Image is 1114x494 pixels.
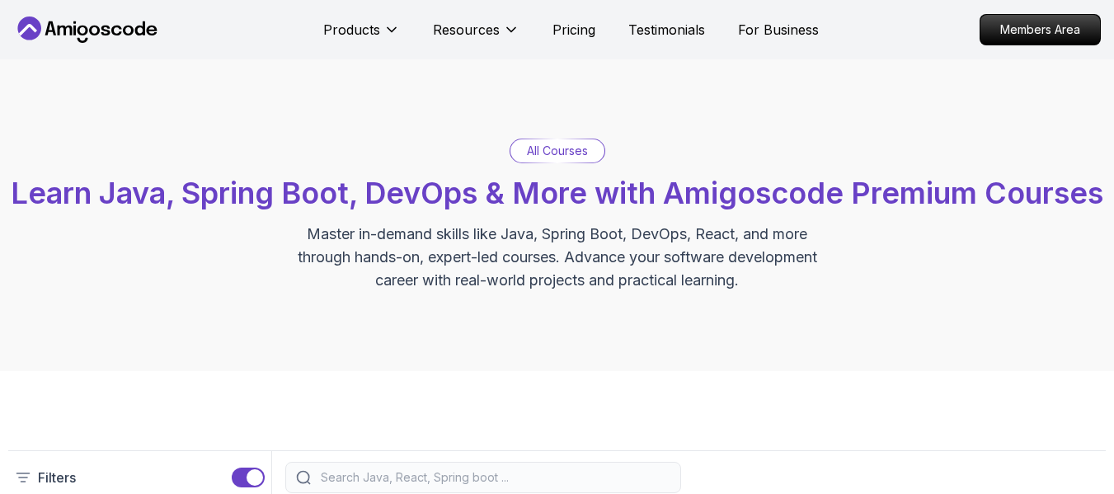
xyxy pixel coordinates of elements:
[738,20,819,40] a: For Business
[527,143,588,159] p: All Courses
[323,20,380,40] p: Products
[980,14,1101,45] a: Members Area
[433,20,500,40] p: Resources
[317,469,670,486] input: Search Java, React, Spring boot ...
[323,20,400,53] button: Products
[628,20,705,40] a: Testimonials
[980,15,1100,45] p: Members Area
[552,20,595,40] a: Pricing
[11,175,1103,211] span: Learn Java, Spring Boot, DevOps & More with Amigoscode Premium Courses
[433,20,519,53] button: Resources
[280,223,834,292] p: Master in-demand skills like Java, Spring Boot, DevOps, React, and more through hands-on, expert-...
[38,468,76,487] p: Filters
